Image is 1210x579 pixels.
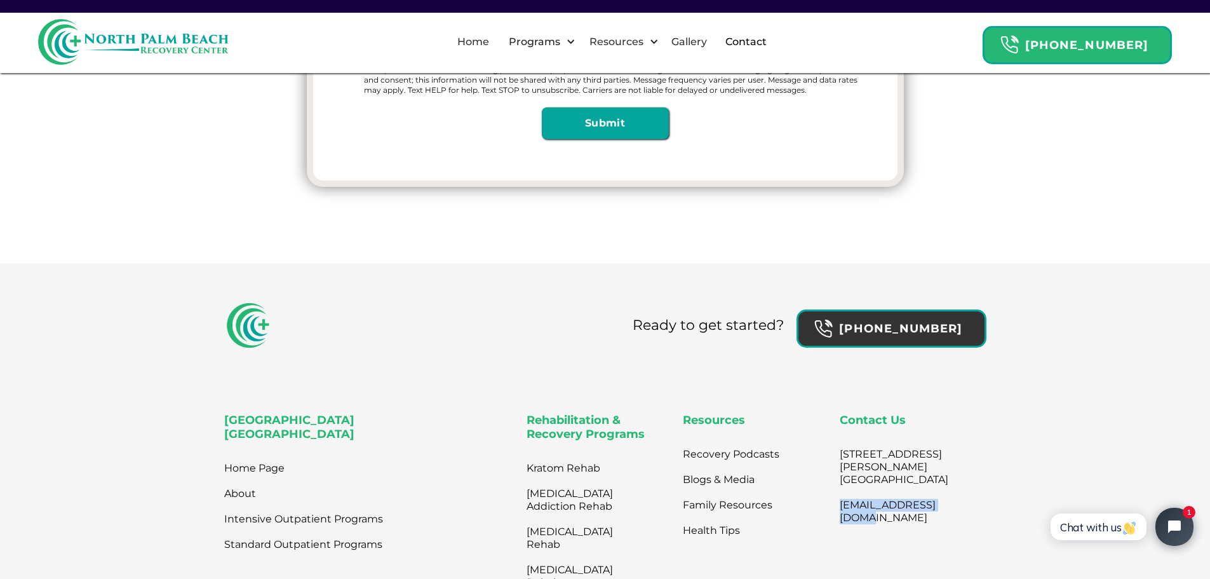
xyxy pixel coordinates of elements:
a: About [224,481,256,507]
div: Programs [498,22,579,62]
div: Resources [586,34,647,50]
a: Blogs & Media [683,467,755,493]
a: Recovery Podcasts [683,442,779,467]
a: [MEDICAL_DATA] Rehab [527,519,635,557]
span: I agree to receive events, help, and service text messages from [GEOGRAPHIC_DATA]. No mobile info... [364,55,859,95]
a: Home [450,22,497,62]
strong: [PHONE_NUMBER] [1025,38,1148,52]
strong: Rehabilitation & Recovery Programs [527,413,645,441]
a: Home Page [224,456,285,481]
img: Header Calendar Icons [814,319,833,339]
a: [MEDICAL_DATA] Addiction Rehab [527,481,635,519]
strong: Resources [683,413,745,427]
a: Kratom Rehab [527,456,635,481]
a: Intensive Outpatient Programs [224,507,383,532]
div: Resources [579,22,662,62]
a: Header Calendar Icons[PHONE_NUMBER] [983,20,1172,64]
a: Header Calendar Icons[PHONE_NUMBER] [797,303,986,348]
strong: Contact Us [840,413,906,427]
div: Programs [506,34,563,50]
strong: [PHONE_NUMBER] [839,322,962,336]
a: [STREET_ADDRESS][PERSON_NAME][GEOGRAPHIC_DATA] [840,442,948,493]
a: Standard Outpatient Programs [224,532,382,557]
input: Submit [542,107,669,139]
a: Contact [718,22,774,62]
iframe: Tidio Chat [1037,497,1204,557]
a: Family Resources [683,493,772,518]
img: Header Calendar Icons [1000,35,1019,55]
a: Gallery [664,22,715,62]
div: Ready to get started? [633,316,784,336]
a: [EMAIL_ADDRESS][DOMAIN_NAME] [840,493,948,531]
strong: [GEOGRAPHIC_DATA] [GEOGRAPHIC_DATA] [224,413,354,441]
a: Health Tips [683,518,740,543]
